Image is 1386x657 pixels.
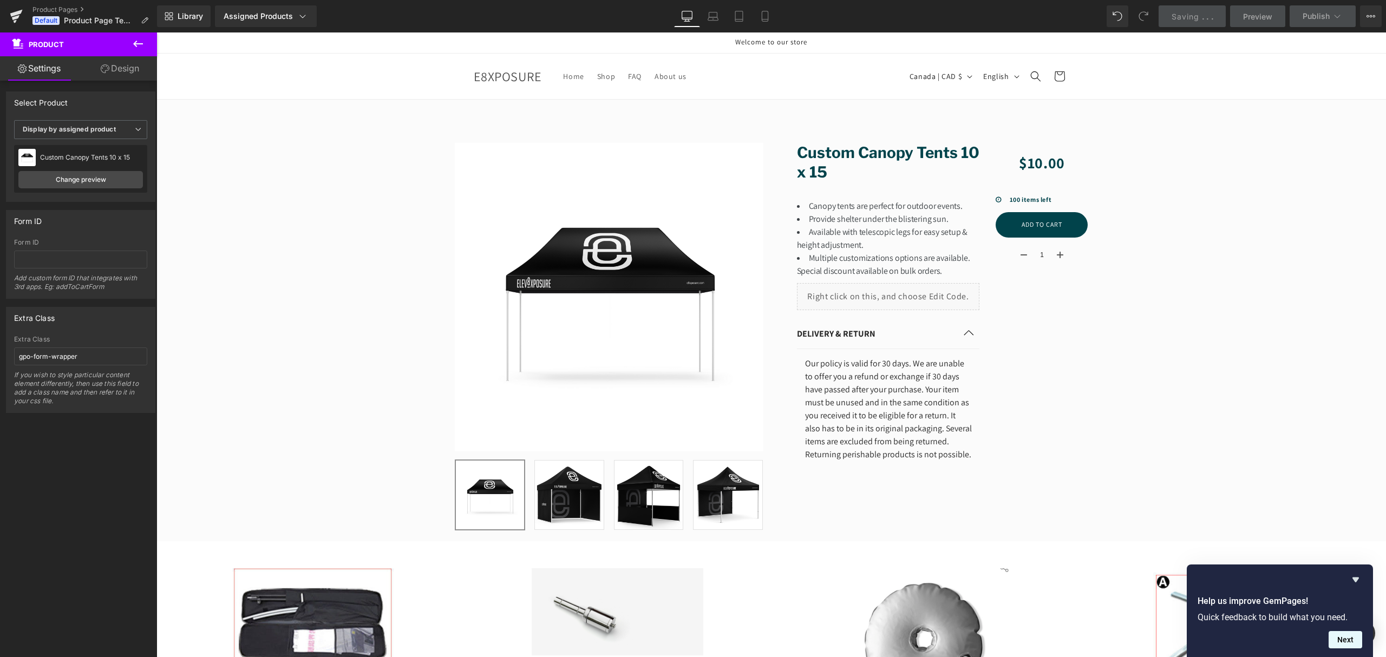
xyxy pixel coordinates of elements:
button: English [820,34,867,54]
a: E8XPOSURE [313,34,389,55]
div: Add custom form ID that integrates with 3rd apps. Eg: addToCartForm [14,274,147,298]
button: Hide survey [1349,573,1362,586]
span: Welcome to our store [579,5,651,14]
a: Add ons - Rorator [419,623,503,636]
span: Preview [1243,11,1272,22]
span: Library [178,11,203,21]
div: If you wish to style particular content element differently, then use this field to add a class n... [14,371,147,412]
div: Help us improve GemPages! [1198,573,1362,648]
span: $10.00 [862,110,908,144]
span: Canada | CAD $ [753,38,806,50]
button: Undo [1107,5,1128,27]
h2: Help us improve GemPages! [1198,595,1362,608]
a: Custom Canopy Tents 10 x 15 [640,110,823,150]
li: Available with telescopic legs for easy setup & height adjustment. [640,193,823,219]
div: Assigned Products [224,11,308,22]
p: Quick feedback to build what you need. [1198,612,1362,622]
img: Custom Canopy Tents 10 x 15 [378,428,447,497]
button: Publish [1290,5,1356,27]
a: Home [400,32,434,55]
span: Shop [441,39,459,49]
div: Extra Class [14,336,147,343]
span: English [827,38,852,50]
font: items left [865,163,895,171]
img: Custom Canopy Tents 10 x 15 [537,428,606,497]
span: . [1202,12,1204,21]
div: Our policy is valid for 30 days. We are unable to offer you a refund or exchange if 30 days have ... [649,325,815,429]
span: 100 [853,163,864,171]
span: About us [498,39,530,49]
span: Publish [1303,12,1330,21]
li: Multiple customizations options are available. Special discount available on bulk orders. [640,219,823,245]
div: Form ID [14,239,147,246]
span: Default [32,16,60,25]
span: Product [29,40,64,49]
span: E8XPOSURE [317,35,385,52]
p: Delivery & Return [640,295,802,308]
img: Custom Canopy Tents 10 x 15 [299,428,368,497]
a: FAQ [465,32,492,55]
img: Custom Canopy Tents 10 x 15 [298,110,607,419]
div: Custom Canopy Tents 10 x 15 [40,154,143,161]
li: Provide shelter under the blistering sun. [640,180,823,193]
button: Next question [1329,631,1362,648]
a: Desktop [674,5,700,27]
button: Add to cart [839,180,931,205]
a: Preview [1230,5,1285,27]
a: Laptop [700,5,726,27]
span: Product Page Template 1 [64,16,136,25]
div: Form ID [14,211,42,226]
span: Saving [1172,12,1199,21]
img: Add ons - Rorator [375,536,547,623]
a: Change preview [18,171,143,188]
span: Home [407,39,427,49]
a: Mobile [752,5,778,27]
button: More [1360,5,1382,27]
img: Custom Canopy Tents 10 x 15 [458,428,527,497]
button: Redo [1133,5,1154,27]
a: Design [81,56,159,81]
div: Select Product [14,92,68,107]
li: Canopy tents are perfect for outdoor events. [640,167,823,180]
a: Tablet [726,5,752,27]
button: Canada | CAD $ [747,34,820,54]
span: FAQ [472,39,485,49]
a: Product Pages [32,5,157,14]
a: New Library [157,5,211,27]
summary: Search [867,32,891,56]
b: Display by assigned product [23,125,116,133]
a: About us [492,32,537,55]
a: Shop [434,32,465,55]
div: Extra Class [14,307,55,323]
img: pImage [18,149,36,166]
